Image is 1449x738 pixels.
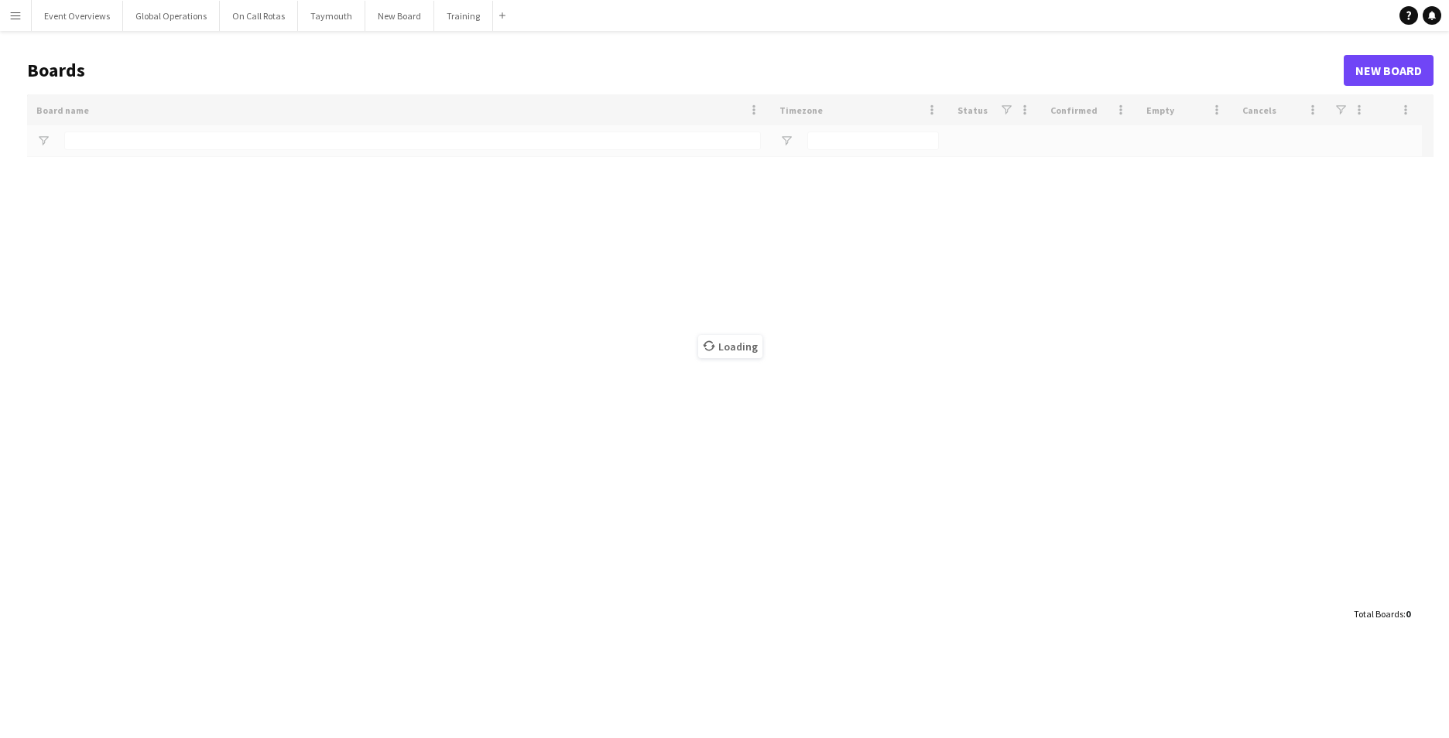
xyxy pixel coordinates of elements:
[698,335,762,358] span: Loading
[1344,55,1434,86] a: New Board
[27,59,1344,82] h1: Boards
[298,1,365,31] button: Taymouth
[1406,608,1410,620] span: 0
[434,1,493,31] button: Training
[123,1,220,31] button: Global Operations
[220,1,298,31] button: On Call Rotas
[1354,599,1410,629] div: :
[365,1,434,31] button: New Board
[1354,608,1403,620] span: Total Boards
[32,1,123,31] button: Event Overviews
